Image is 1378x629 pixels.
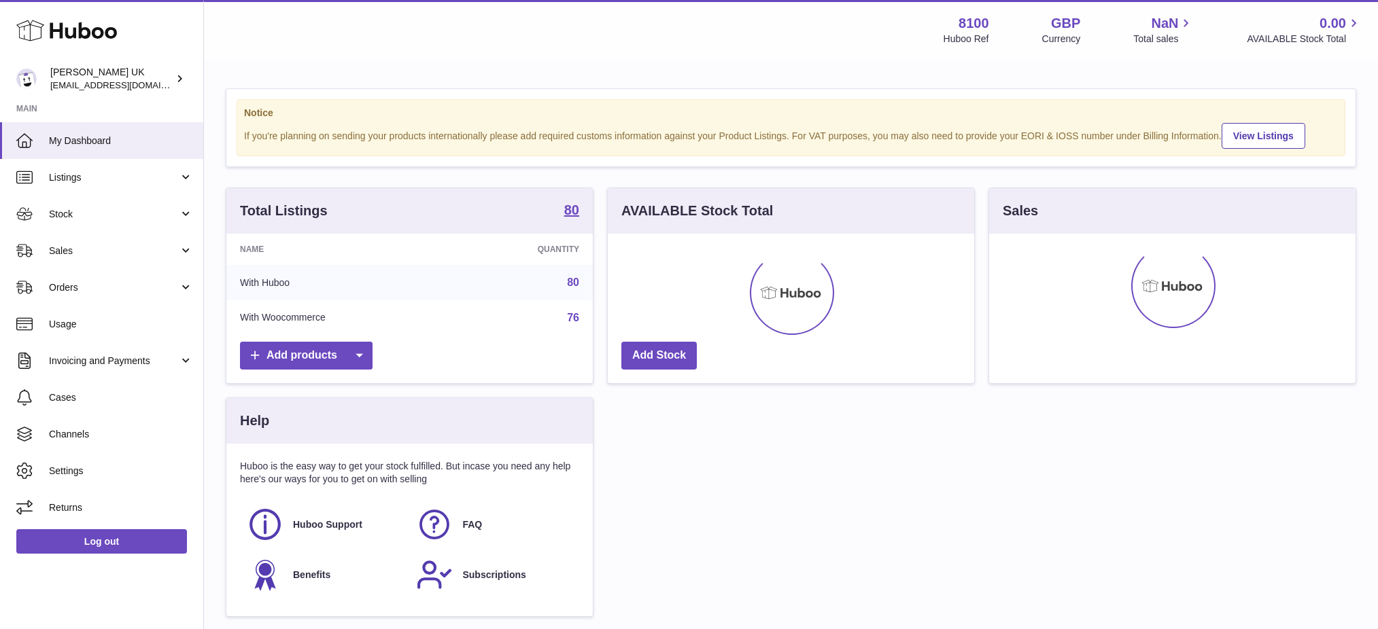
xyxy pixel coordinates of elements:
[50,79,200,90] span: [EMAIL_ADDRESS][DOMAIN_NAME]
[240,460,579,486] p: Huboo is the easy way to get your stock fulfilled. But incase you need any help here's our ways f...
[244,107,1338,120] strong: Notice
[564,203,579,217] strong: 80
[49,208,179,221] span: Stock
[454,234,593,265] th: Quantity
[1151,14,1178,33] span: NaN
[49,428,193,441] span: Channels
[49,171,179,184] span: Listings
[247,506,402,543] a: Huboo Support
[49,318,193,331] span: Usage
[1222,123,1305,149] a: View Listings
[49,355,179,367] span: Invoicing and Payments
[16,69,37,89] img: internalAdmin-8100@internal.huboo.com
[462,518,482,531] span: FAQ
[944,33,989,46] div: Huboo Ref
[1133,14,1194,46] a: NaN Total sales
[959,14,989,33] strong: 8100
[247,556,402,593] a: Benefits
[567,276,579,288] a: 80
[49,465,193,478] span: Settings
[49,501,193,514] span: Returns
[240,202,328,220] h3: Total Listings
[49,134,193,147] span: My Dashboard
[564,203,579,219] a: 80
[49,391,193,404] span: Cases
[293,518,362,531] span: Huboo Support
[49,245,179,257] span: Sales
[416,556,572,593] a: Subscriptions
[240,342,373,370] a: Add products
[1247,14,1362,46] a: 0.00 AVAILABLE Stock Total
[16,529,187,554] a: Log out
[1320,14,1346,33] span: 0.00
[1051,14,1080,33] strong: GBP
[567,312,579,323] a: 76
[1133,33,1194,46] span: Total sales
[240,412,269,430] h3: Help
[49,281,179,294] span: Orders
[50,66,173,92] div: [PERSON_NAME] UK
[1042,33,1081,46] div: Currency
[1247,33,1362,46] span: AVAILABLE Stock Total
[416,506,572,543] a: FAQ
[621,202,773,220] h3: AVAILABLE Stock Total
[226,300,454,336] td: With Woocommerce
[244,121,1338,149] div: If you're planning on sending your products internationally please add required customs informati...
[462,569,526,581] span: Subscriptions
[293,569,330,581] span: Benefits
[1003,202,1038,220] h3: Sales
[621,342,697,370] a: Add Stock
[226,234,454,265] th: Name
[226,265,454,300] td: With Huboo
